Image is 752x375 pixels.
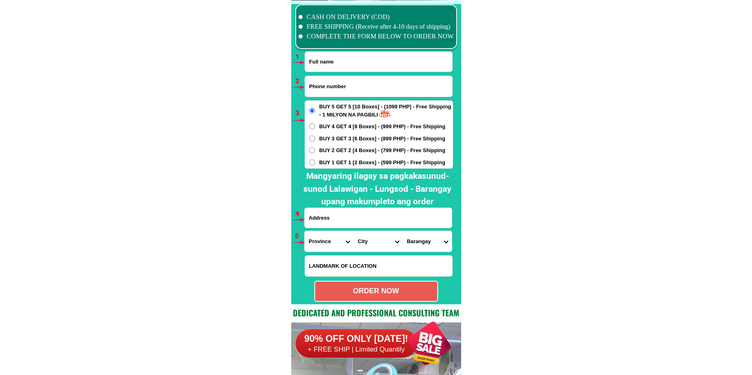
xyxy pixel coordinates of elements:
[309,159,315,165] input: BUY 1 GET 1 [2 Boxes] - (599 PHP) - Free Shipping
[319,123,445,131] span: BUY 4 GET 4 [8 Boxes] - (999 PHP) - Free Shipping
[299,12,454,22] li: CASH ON DELIVERY (COD)
[309,136,315,142] input: BUY 3 GET 3 [6 Boxes] - (899 PHP) - Free Shipping
[305,208,452,228] input: Input address
[319,103,453,119] span: BUY 5 GET 5 [10 Boxes] - (1099 PHP) - Free Shipping - 1 MILYON NA PAGBILI
[319,159,445,167] span: BUY 1 GET 1 [2 Boxes] - (599 PHP) - Free Shipping
[319,135,445,143] span: BUY 3 GET 3 [6 Boxes] - (899 PHP) - Free Shipping
[295,209,305,219] h6: 4
[295,76,305,87] h6: 2
[305,52,452,72] input: Input full_name
[296,333,417,345] h6: 90% OFF ONLY [DATE]!
[305,76,452,97] input: Input phone_number
[295,52,305,62] h6: 1
[354,231,402,252] select: Select district
[298,170,457,208] h2: Mangyaring ilagay sa pagkakasunud-sunod Lalawigan - Lungsod - Barangay upang makumpleto ang order
[309,147,315,153] input: BUY 2 GET 2 [4 Boxes] - (799 PHP) - Free Shipping
[319,146,445,155] span: BUY 2 GET 2 [4 Boxes] - (799 PHP) - Free Shipping
[305,256,452,276] input: Input LANDMARKOFLOCATION
[315,286,437,297] div: ORDER NOW
[291,307,461,319] h2: Dedicated and professional consulting team
[295,108,305,119] h6: 3
[299,32,454,41] li: COMPLETE THE FORM BELOW TO ORDER NOW
[309,108,315,114] input: BUY 5 GET 5 [10 Boxes] - (1099 PHP) - Free Shipping - 1 MILYON NA PAGBILI
[403,231,452,252] select: Select commune
[305,231,354,252] select: Select province
[295,231,304,242] h6: 5
[309,123,315,129] input: BUY 4 GET 4 [8 Boxes] - (999 PHP) - Free Shipping
[299,22,454,32] li: FREE SHIPPING (Receive after 4-10 days of shipping)
[296,345,417,354] h6: + FREE SHIP | Limited Quantily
